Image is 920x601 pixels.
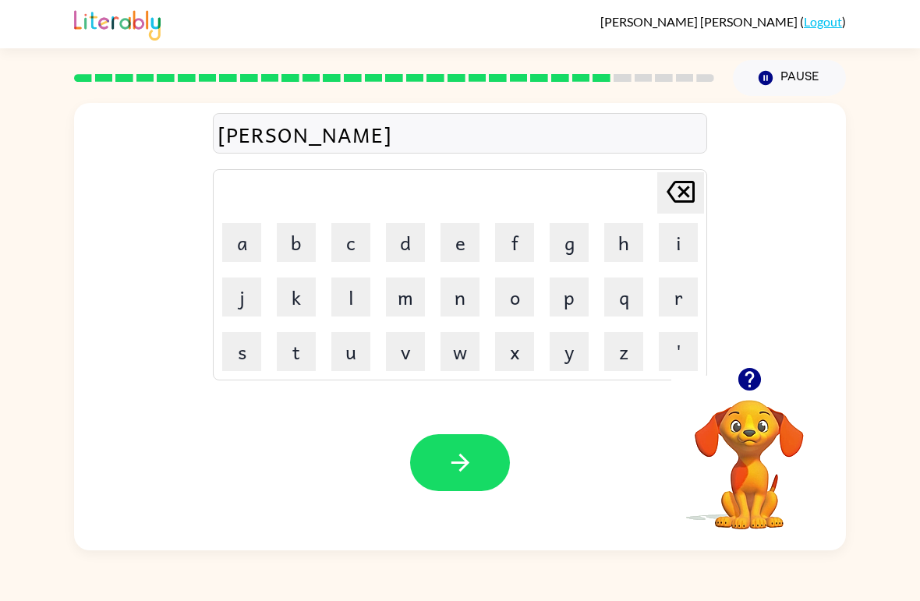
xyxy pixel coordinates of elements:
div: [PERSON_NAME] [218,118,702,150]
button: k [277,278,316,316]
button: i [659,223,698,262]
button: g [550,223,589,262]
button: b [277,223,316,262]
button: r [659,278,698,316]
button: o [495,278,534,316]
button: t [277,332,316,371]
button: p [550,278,589,316]
span: [PERSON_NAME] [PERSON_NAME] [600,14,800,29]
button: l [331,278,370,316]
button: a [222,223,261,262]
button: Pause [733,60,846,96]
button: m [386,278,425,316]
button: f [495,223,534,262]
button: z [604,332,643,371]
button: s [222,332,261,371]
button: e [441,223,479,262]
button: d [386,223,425,262]
video: Your browser must support playing .mp4 files to use Literably. Please try using another browser. [671,376,827,532]
button: y [550,332,589,371]
button: w [441,332,479,371]
button: q [604,278,643,316]
button: n [441,278,479,316]
div: ( ) [600,14,846,29]
a: Logout [804,14,842,29]
img: Literably [74,6,161,41]
button: ' [659,332,698,371]
button: c [331,223,370,262]
button: j [222,278,261,316]
button: u [331,332,370,371]
button: x [495,332,534,371]
button: v [386,332,425,371]
button: h [604,223,643,262]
